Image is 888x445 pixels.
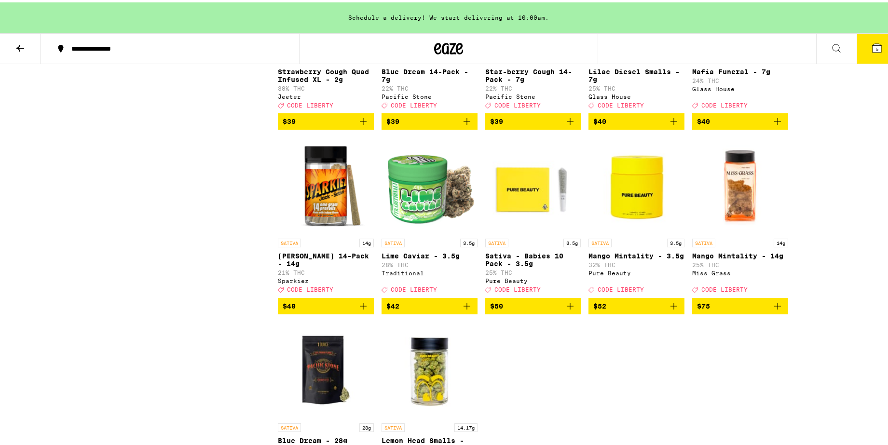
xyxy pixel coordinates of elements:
[6,7,69,14] span: Hi. Need any help?
[485,296,581,312] button: Add to bag
[485,111,581,127] button: Add to bag
[494,100,541,106] span: CODE LIBERTY
[490,300,503,308] span: $50
[588,296,684,312] button: Add to bag
[692,135,788,295] a: Open page for Mango Mintality - 14g from Miss Grass
[588,259,684,266] p: 32% THC
[692,75,788,81] p: 24% THC
[278,320,374,416] img: Pacific Stone - Blue Dream - 28g
[692,236,715,245] p: SATIVA
[382,268,478,274] div: Traditional
[278,111,374,127] button: Add to bag
[391,284,437,291] span: CODE LIBERTY
[593,300,606,308] span: $52
[701,284,748,291] span: CODE LIBERTY
[588,111,684,127] button: Add to bag
[283,115,296,123] span: $39
[391,100,437,106] span: CODE LIBERTY
[278,91,374,97] div: Jeeter
[485,267,581,273] p: 25% THC
[359,421,374,430] p: 28g
[359,236,374,245] p: 14g
[278,250,374,265] p: [PERSON_NAME] 14-Pack - 14g
[667,236,684,245] p: 3.5g
[278,83,374,89] p: 38% THC
[460,236,478,245] p: 3.5g
[588,91,684,97] div: Glass House
[382,135,478,231] img: Traditional - Lime Caviar - 3.5g
[588,135,684,231] img: Pure Beauty - Mango Mintality - 3.5g
[382,111,478,127] button: Add to bag
[485,135,581,231] img: Pure Beauty - Sativa - Babies 10 Pack - 3.5g
[278,275,374,282] div: Sparkiez
[588,250,684,257] p: Mango Mintality - 3.5g
[593,115,606,123] span: $40
[774,236,788,245] p: 14g
[692,268,788,274] div: Miss Grass
[382,66,478,81] p: Blue Dream 14-Pack - 7g
[701,100,748,106] span: CODE LIBERTY
[382,421,405,430] p: SATIVA
[382,91,478,97] div: Pacific Stone
[382,259,478,266] p: 28% THC
[278,66,374,81] p: Strawberry Cough Quad Infused XL - 2g
[287,100,333,106] span: CODE LIBERTY
[485,91,581,97] div: Pacific Stone
[278,135,374,295] a: Open page for Jack 14-Pack - 14g from Sparkiez
[278,236,301,245] p: SATIVA
[692,259,788,266] p: 25% THC
[278,434,374,442] p: Blue Dream - 28g
[692,296,788,312] button: Add to bag
[692,83,788,90] div: Glass House
[278,135,374,231] img: Sparkiez - Jack 14-Pack - 14g
[382,83,478,89] p: 22% THC
[382,296,478,312] button: Add to bag
[692,135,788,231] img: Miss Grass - Mango Mintality - 14g
[485,275,581,282] div: Pure Beauty
[283,300,296,308] span: $40
[278,296,374,312] button: Add to bag
[563,236,581,245] p: 3.5g
[278,421,301,430] p: SATIVA
[588,236,612,245] p: SATIVA
[692,111,788,127] button: Add to bag
[485,83,581,89] p: 22% THC
[382,250,478,257] p: Lime Caviar - 3.5g
[697,115,710,123] span: $40
[287,284,333,291] span: CODE LIBERTY
[490,115,503,123] span: $39
[692,250,788,257] p: Mango Mintality - 14g
[485,250,581,265] p: Sativa - Babies 10 Pack - 3.5g
[278,267,374,273] p: 21% THC
[485,236,508,245] p: SATIVA
[382,135,478,295] a: Open page for Lime Caviar - 3.5g from Traditional
[386,300,399,308] span: $42
[494,284,541,291] span: CODE LIBERTY
[598,100,644,106] span: CODE LIBERTY
[382,236,405,245] p: SATIVA
[697,300,710,308] span: $75
[692,66,788,73] p: Mafia Funeral - 7g
[382,320,478,416] img: Pure Beauty - Lemon Head Smalls - 14.17g
[588,135,684,295] a: Open page for Mango Mintality - 3.5g from Pure Beauty
[875,44,878,50] span: 5
[588,268,684,274] div: Pure Beauty
[485,66,581,81] p: Star-berry Cough 14-Pack - 7g
[386,115,399,123] span: $39
[588,66,684,81] p: Lilac Diesel Smalls - 7g
[598,284,644,291] span: CODE LIBERTY
[454,421,478,430] p: 14.17g
[588,83,684,89] p: 25% THC
[485,135,581,295] a: Open page for Sativa - Babies 10 Pack - 3.5g from Pure Beauty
